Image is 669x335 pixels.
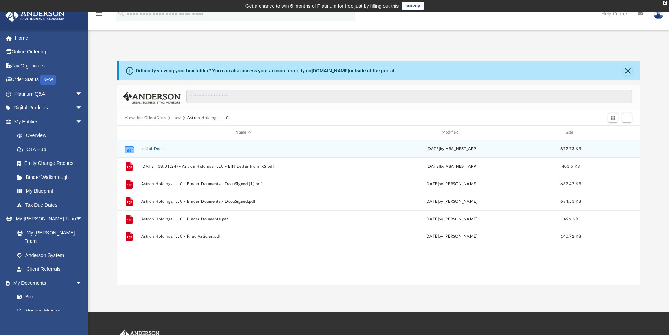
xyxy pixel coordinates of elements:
div: [DATE] by ABA_NEST_APP [349,146,553,152]
button: Astron Holdings, LLC - Binder Douments - DocuSigned (1).pdf [141,182,346,186]
span: 684.51 KB [560,199,581,203]
button: Astron Holdings, LLC - Binder Douments.pdf [141,217,346,221]
div: Get a chance to win 6 months of Platinum for free just by filling out this [245,2,399,10]
a: Online Ordering [5,45,93,59]
button: Law [172,115,181,121]
div: [DATE] by [PERSON_NAME] [349,181,553,187]
div: [DATE] by [PERSON_NAME] [349,233,553,240]
span: arrow_drop_down [76,276,90,290]
div: Name [140,129,346,136]
img: User Pic [653,9,664,19]
a: My Documentsarrow_drop_down [5,276,90,290]
a: [DOMAIN_NAME] [311,68,349,73]
a: Platinum Q&Aarrow_drop_down [5,87,93,101]
span: 499 KB [564,217,578,221]
a: Tax Organizers [5,59,93,73]
a: menu [95,13,103,18]
a: Client Referrals [10,262,90,276]
div: [DATE] by ABA_NEST_APP [349,163,553,169]
a: Tax Due Dates [10,198,93,212]
a: survey [402,2,424,10]
button: Astron Holdings, LLC [187,115,229,121]
button: Astron Holdings, LLC - Binder Douments - DocuSigned.pdf [141,199,346,204]
input: Search files and folders [186,90,632,103]
a: Box [10,290,86,304]
div: id [588,129,637,136]
button: Add [622,113,632,123]
a: My [PERSON_NAME] Team [10,226,86,248]
span: 872.73 KB [560,147,581,150]
a: My Entitiesarrow_drop_down [5,115,93,129]
button: Initial Docs [141,147,346,151]
button: Close [623,66,632,76]
div: Size [557,129,585,136]
a: Home [5,31,93,45]
button: [DATE] (18:01:24) - Astron Holdings, LLC - EIN Letter from IRS.pdf [141,164,346,169]
div: Difficulty viewing your box folder? You can also access your account directly on outside of the p... [136,67,396,75]
a: Order StatusNEW [5,73,93,87]
button: Switch to Grid View [608,113,618,123]
button: Astron Holdings, LLC - Filed Articles.pdf [141,234,346,239]
span: 140.72 KB [560,234,581,238]
i: search [117,9,125,17]
i: menu [95,10,103,18]
img: Anderson Advisors Platinum Portal [3,8,67,22]
a: Binder Walkthrough [10,170,93,184]
span: 401.5 KB [562,164,580,168]
div: grid [117,140,640,285]
span: arrow_drop_down [76,87,90,101]
a: Overview [10,129,93,143]
div: close [663,1,667,5]
span: arrow_drop_down [76,115,90,129]
button: Viewable-ClientDocs [125,115,166,121]
a: Entity Change Request [10,156,93,170]
div: NEW [40,75,56,85]
span: 687.42 KB [560,182,581,186]
a: CTA Hub [10,142,93,156]
div: [DATE] by [PERSON_NAME] [349,198,553,205]
div: id [120,129,138,136]
a: Anderson System [10,248,90,262]
a: Meeting Minutes [10,304,90,318]
span: arrow_drop_down [76,212,90,226]
div: [DATE] by [PERSON_NAME] [349,216,553,222]
a: My [PERSON_NAME] Teamarrow_drop_down [5,212,90,226]
span: arrow_drop_down [76,101,90,115]
div: Modified [349,129,554,136]
a: Digital Productsarrow_drop_down [5,101,93,115]
a: My Blueprint [10,184,90,198]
